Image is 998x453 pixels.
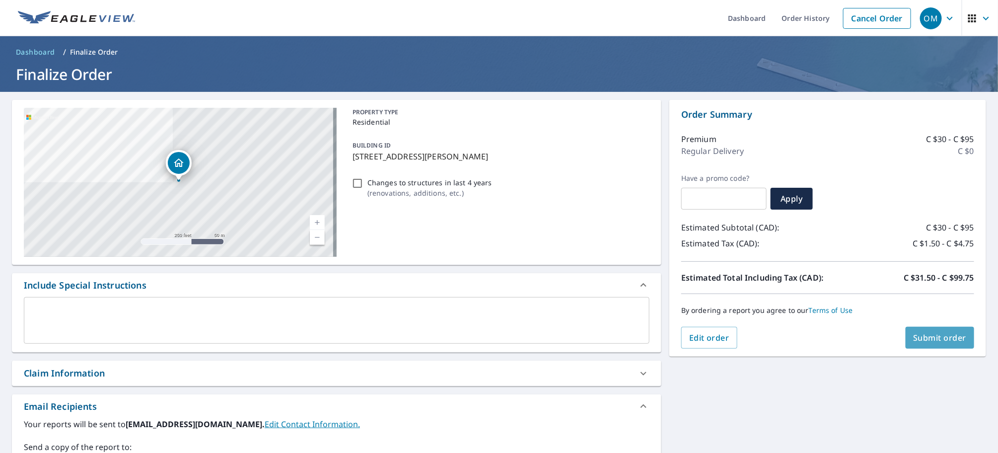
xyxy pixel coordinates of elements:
div: OM [920,7,942,29]
li: / [63,46,66,58]
div: Email Recipients [24,400,97,413]
p: Regular Delivery [681,145,744,157]
b: [EMAIL_ADDRESS][DOMAIN_NAME]. [126,419,265,430]
span: Edit order [689,332,729,343]
label: Send a copy of the report to: [24,441,649,453]
p: C $31.50 - C $99.75 [904,272,974,284]
p: Finalize Order [70,47,118,57]
div: Claim Information [12,361,661,386]
button: Edit order [681,327,737,349]
a: Current Level 17, Zoom Out [310,230,325,245]
p: [STREET_ADDRESS][PERSON_NAME] [353,151,645,162]
a: EditContactInfo [265,419,360,430]
img: EV Logo [18,11,135,26]
a: Dashboard [12,44,59,60]
a: Current Level 17, Zoom In [310,215,325,230]
button: Apply [771,188,813,210]
p: C $30 - C $95 [926,222,974,233]
h1: Finalize Order [12,64,986,84]
p: Estimated Total Including Tax (CAD): [681,272,828,284]
div: Dropped pin, building 1, Residential property, 2627 MCCAIG CRES SE MEDICINE HAT AB T1B1B5 [166,150,192,181]
p: By ordering a report you agree to our [681,306,974,315]
a: Terms of Use [809,305,853,315]
div: Include Special Instructions [24,279,146,292]
p: C $1.50 - C $4.75 [913,237,974,249]
span: Apply [779,193,805,204]
p: C $30 - C $95 [926,133,974,145]
span: Dashboard [16,47,55,57]
a: Cancel Order [843,8,911,29]
nav: breadcrumb [12,44,986,60]
p: Estimated Tax (CAD): [681,237,828,249]
p: ( renovations, additions, etc. ) [367,188,492,198]
p: C $0 [958,145,974,157]
div: Claim Information [24,367,105,380]
label: Have a promo code? [681,174,767,183]
div: Email Recipients [12,394,661,418]
p: Changes to structures in last 4 years [367,177,492,188]
p: PROPERTY TYPE [353,108,645,117]
label: Your reports will be sent to [24,418,649,430]
p: Order Summary [681,108,974,121]
p: Residential [353,117,645,127]
div: Include Special Instructions [12,273,661,297]
p: Premium [681,133,716,145]
p: BUILDING ID [353,141,391,150]
p: Estimated Subtotal (CAD): [681,222,828,233]
button: Submit order [906,327,975,349]
span: Submit order [914,332,967,343]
